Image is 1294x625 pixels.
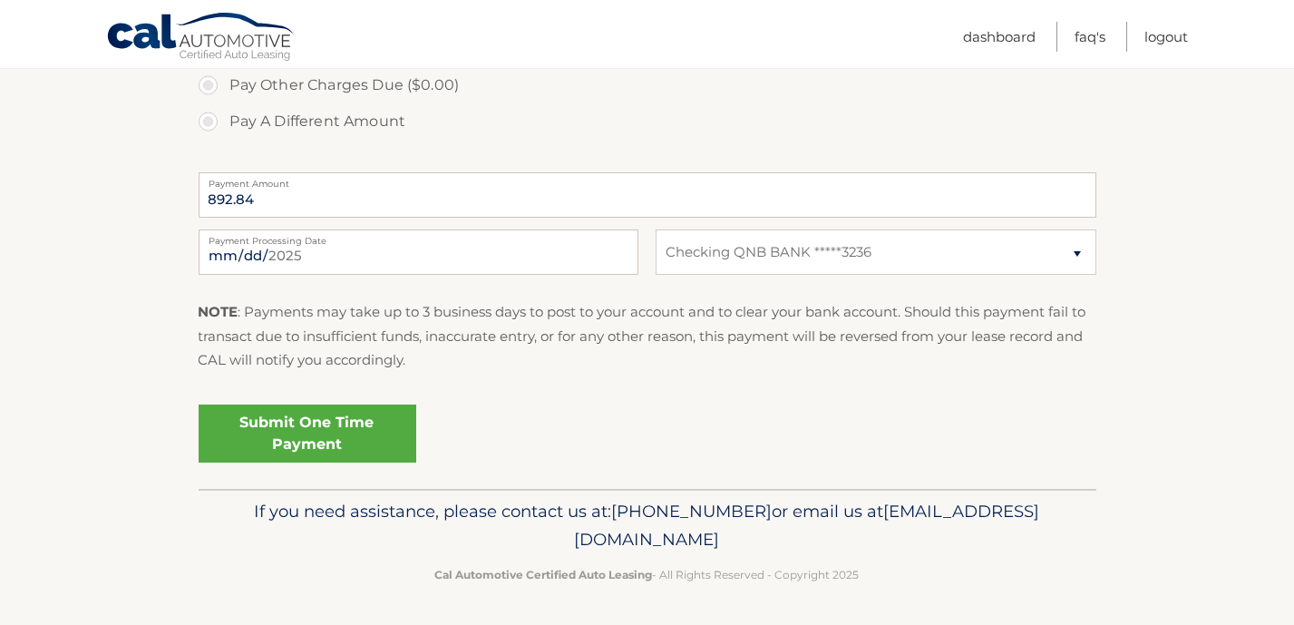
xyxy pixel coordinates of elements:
[199,229,638,275] input: Payment Date
[210,565,1085,584] p: - All Rights Reserved - Copyright 2025
[199,172,1096,187] label: Payment Amount
[612,501,773,522] span: [PHONE_NUMBER]
[199,229,638,244] label: Payment Processing Date
[435,568,653,581] strong: Cal Automotive Certified Auto Leasing
[963,22,1036,52] a: Dashboard
[199,300,1096,372] p: : Payments may take up to 3 business days to post to your account and to clear your bank account....
[199,103,1096,140] label: Pay A Different Amount
[199,405,416,463] a: Submit One Time Payment
[1075,22,1105,52] a: FAQ's
[199,303,238,320] strong: NOTE
[199,67,1096,103] label: Pay Other Charges Due ($0.00)
[210,497,1085,555] p: If you need assistance, please contact us at: or email us at
[106,12,297,64] a: Cal Automotive
[1144,22,1188,52] a: Logout
[199,172,1096,218] input: Payment Amount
